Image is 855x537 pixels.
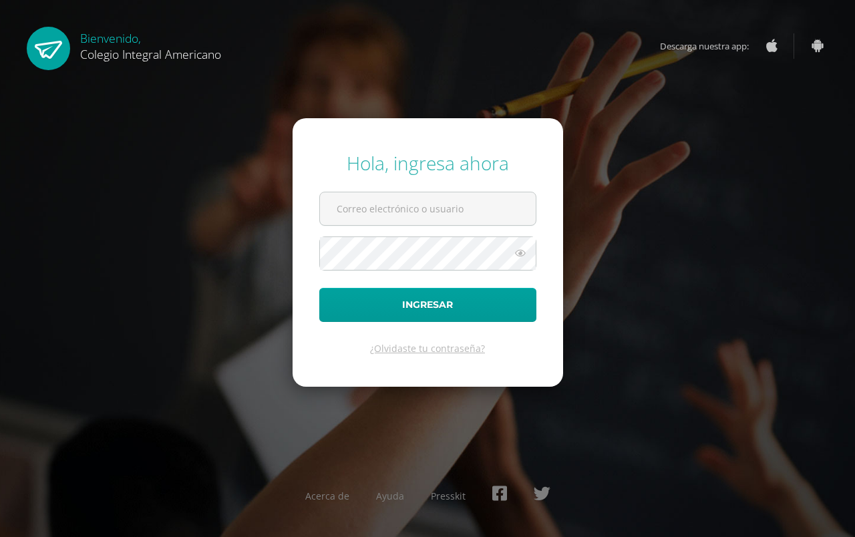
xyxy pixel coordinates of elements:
span: Descarga nuestra app: [660,33,762,59]
input: Correo electrónico o usuario [320,192,536,225]
div: Bienvenido, [80,27,221,62]
a: Acerca de [305,490,349,502]
button: Ingresar [319,288,536,322]
a: Presskit [431,490,466,502]
div: Hola, ingresa ahora [319,150,536,176]
a: ¿Olvidaste tu contraseña? [370,342,485,355]
a: Ayuda [376,490,404,502]
span: Colegio Integral Americano [80,46,221,62]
